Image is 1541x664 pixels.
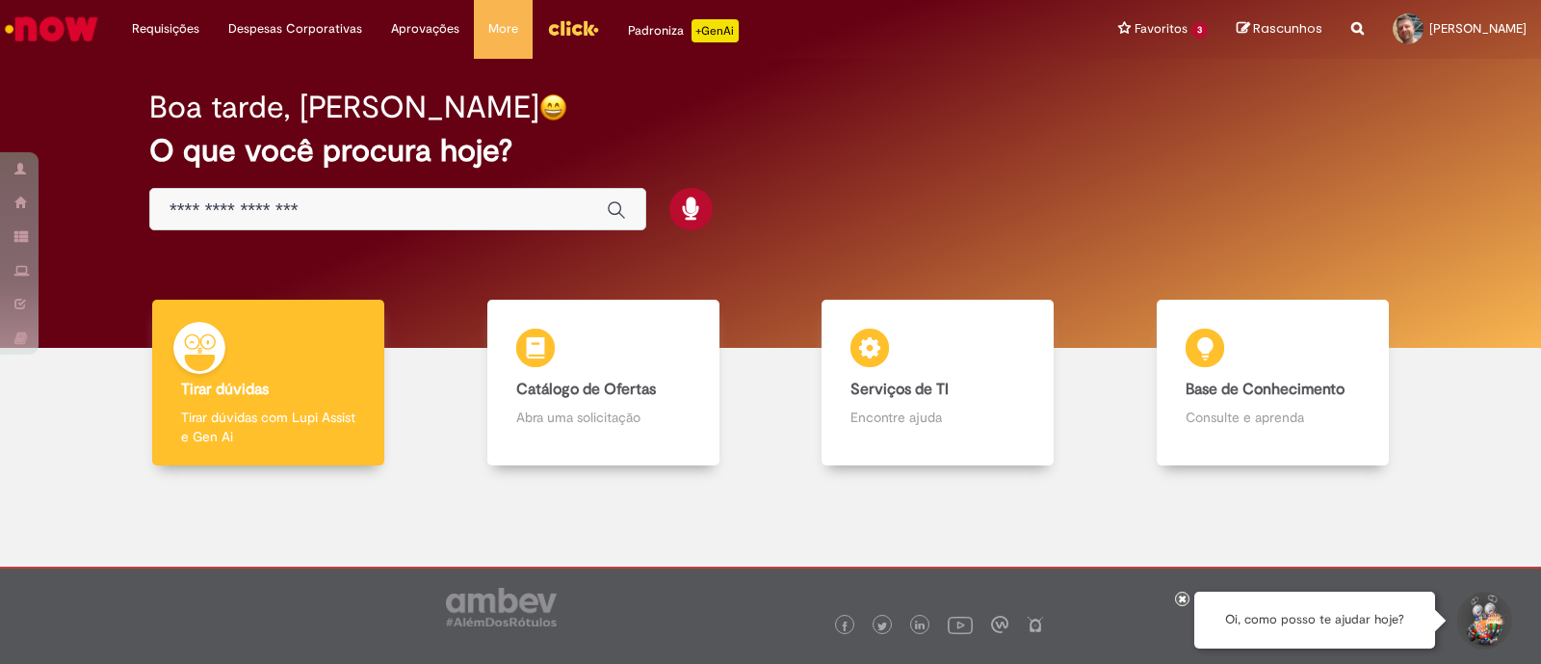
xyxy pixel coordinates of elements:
[488,19,518,39] span: More
[850,408,1025,427] p: Encontre ajuda
[692,19,739,42] p: +GenAi
[2,10,101,48] img: ServiceNow
[436,300,771,466] a: Catálogo de Ofertas Abra uma solicitação
[1191,22,1208,39] span: 3
[840,622,849,631] img: logo_footer_facebook.png
[948,612,973,637] img: logo_footer_youtube.png
[1027,616,1044,633] img: logo_footer_naosei.png
[516,408,691,427] p: Abra uma solicitação
[1237,20,1322,39] a: Rascunhos
[877,622,887,631] img: logo_footer_twitter.png
[132,19,199,39] span: Requisições
[628,19,739,42] div: Padroniza
[539,93,567,121] img: happy-face.png
[991,616,1008,633] img: logo_footer_workplace.png
[1186,408,1360,427] p: Consulte e aprenda
[1186,380,1345,399] b: Base de Conhecimento
[1429,20,1527,37] span: [PERSON_NAME]
[770,300,1106,466] a: Serviços de TI Encontre ajuda
[446,588,557,626] img: logo_footer_ambev_rotulo_gray.png
[228,19,362,39] span: Despesas Corporativas
[1194,592,1435,649] div: Oi, como posso te ajudar hoje?
[149,91,539,124] h2: Boa tarde, [PERSON_NAME]
[181,380,269,399] b: Tirar dúvidas
[391,19,459,39] span: Aprovações
[1253,19,1322,38] span: Rascunhos
[516,380,656,399] b: Catálogo de Ofertas
[1454,592,1512,650] button: Iniciar Conversa de Suporte
[1106,300,1441,466] a: Base de Conhecimento Consulte e aprenda
[149,134,1392,168] h2: O que você procura hoje?
[850,380,949,399] b: Serviços de TI
[915,621,925,632] img: logo_footer_linkedin.png
[547,13,599,42] img: click_logo_yellow_360x200.png
[101,300,436,466] a: Tirar dúvidas Tirar dúvidas com Lupi Assist e Gen Ai
[1135,19,1188,39] span: Favoritos
[181,408,355,446] p: Tirar dúvidas com Lupi Assist e Gen Ai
